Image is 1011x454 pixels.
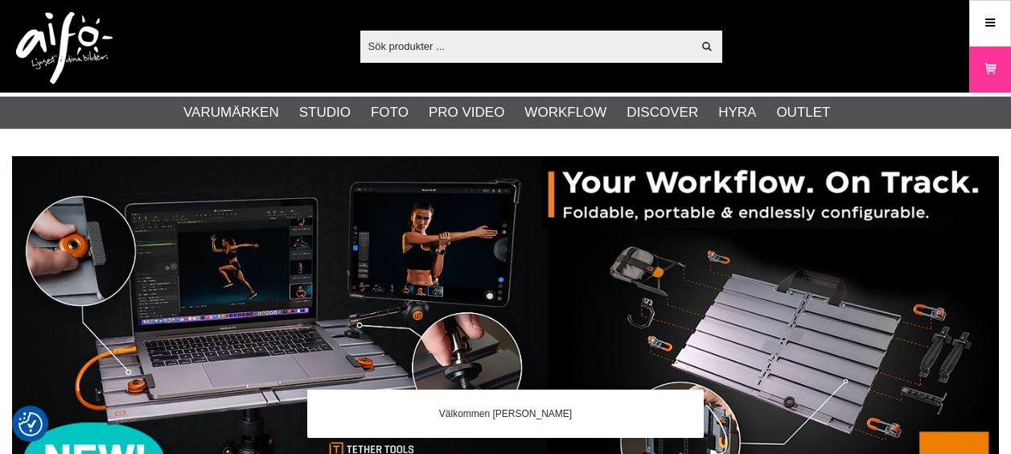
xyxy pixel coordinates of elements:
[18,410,43,439] button: Samtyckesinställningar
[16,12,113,85] img: logo.png
[627,102,698,123] a: Discover
[18,412,43,436] img: Revisit consent button
[524,102,606,123] a: Workflow
[429,102,504,123] a: Pro Video
[360,34,692,58] input: Sök produkter ...
[439,407,572,421] span: Välkommen [PERSON_NAME]
[718,102,756,123] a: Hyra
[299,102,351,123] a: Studio
[776,102,830,123] a: Outlet
[371,102,409,123] a: Foto
[183,102,279,123] a: Varumärken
